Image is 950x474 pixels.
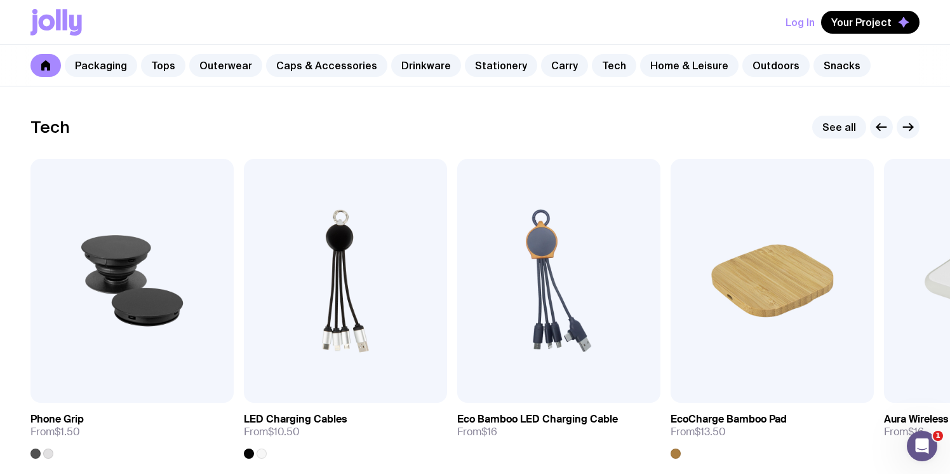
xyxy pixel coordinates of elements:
[457,426,497,438] span: From
[671,403,874,459] a: EcoCharge Bamboo PadFrom$13.50
[30,413,84,426] h3: Phone Grip
[457,413,618,426] h3: Eco Bamboo LED Charging Cable
[30,426,80,438] span: From
[481,425,497,438] span: $16
[933,431,943,441] span: 1
[268,425,300,438] span: $10.50
[821,11,920,34] button: Your Project
[695,425,726,438] span: $13.50
[742,54,810,77] a: Outdoors
[813,54,871,77] a: Snacks
[244,426,300,438] span: From
[812,116,866,139] a: See all
[55,425,80,438] span: $1.50
[671,426,726,438] span: From
[266,54,387,77] a: Caps & Accessories
[30,118,70,137] h2: Tech
[244,413,347,426] h3: LED Charging Cables
[391,54,461,77] a: Drinkware
[592,54,636,77] a: Tech
[465,54,537,77] a: Stationery
[786,11,815,34] button: Log In
[141,54,185,77] a: Tops
[831,16,892,29] span: Your Project
[908,425,924,438] span: $16
[189,54,262,77] a: Outerwear
[30,403,234,459] a: Phone GripFrom$1.50
[640,54,739,77] a: Home & Leisure
[541,54,588,77] a: Carry
[671,413,787,426] h3: EcoCharge Bamboo Pad
[457,403,660,449] a: Eco Bamboo LED Charging CableFrom$16
[907,431,937,461] iframe: Intercom live chat
[884,426,924,438] span: From
[244,403,447,459] a: LED Charging CablesFrom$10.50
[65,54,137,77] a: Packaging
